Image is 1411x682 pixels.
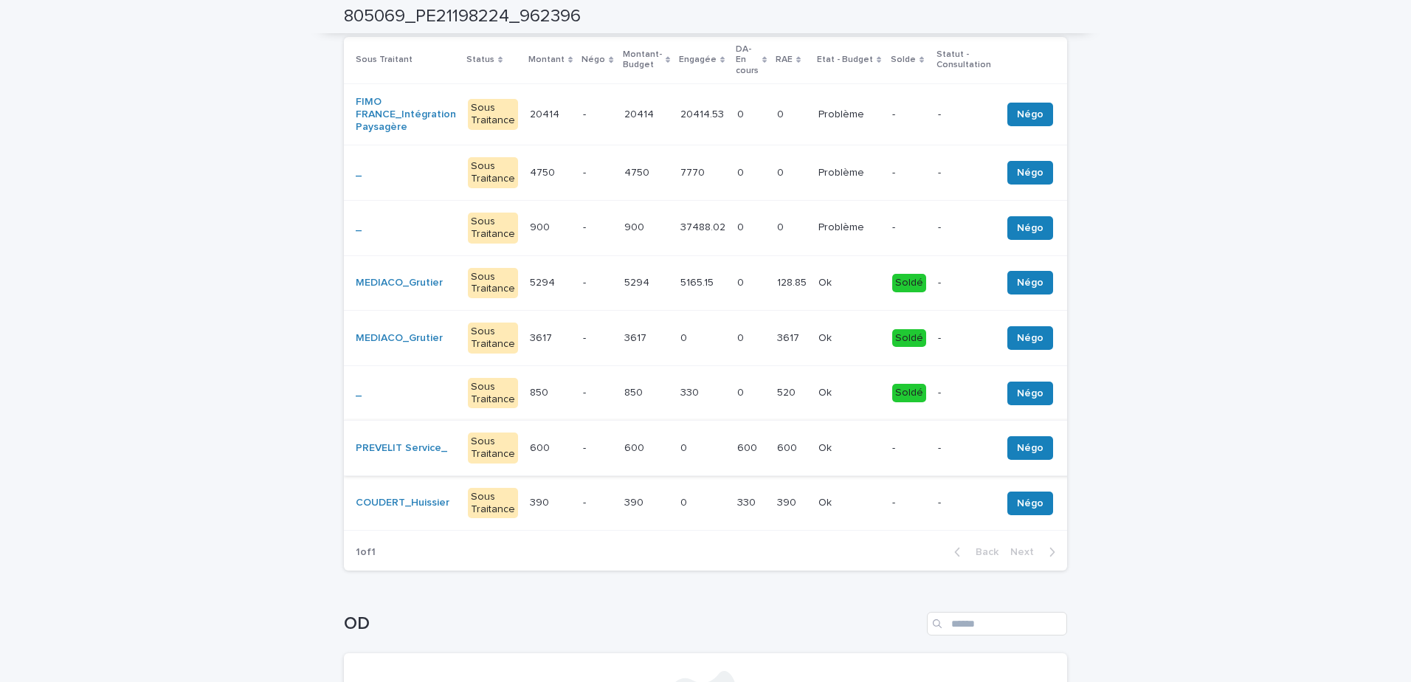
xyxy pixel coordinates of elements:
[737,164,747,179] p: 0
[892,384,926,402] div: Soldé
[777,384,798,399] p: 520
[1007,382,1053,405] button: Négo
[1017,441,1043,455] span: Négo
[583,167,612,179] p: -
[777,274,810,289] p: 128.85
[680,384,702,399] p: 330
[344,200,1077,255] tr: _ Sous Traitance900900 -900900 37488.0237488.02 00 00 ProblèmeProblème --Négo
[777,106,787,121] p: 0
[938,108,990,121] p: -
[1007,103,1053,126] button: Négo
[777,218,787,234] p: 0
[938,221,990,234] p: -
[938,167,990,179] p: -
[818,439,835,455] p: Ok
[468,488,518,519] div: Sous Traitance
[1007,216,1053,240] button: Négo
[624,439,647,455] p: 600
[1017,221,1043,235] span: Négo
[356,96,456,133] a: FIMO FRANCE_Intégration Paysagère
[344,421,1077,476] tr: PREVELIT Service_ Sous Traitance600600 -600600 00 600600 600600 OkOk --Négo
[468,323,518,354] div: Sous Traitance
[530,218,553,234] p: 900
[1017,107,1043,122] span: Négo
[942,545,1004,559] button: Back
[344,255,1077,311] tr: MEDIACO_Grutier Sous Traitance52945294 -52945294 5165.155165.15 00 128.85128.85 OkOk Soldé-Négo
[680,439,690,455] p: 0
[344,311,1077,366] tr: MEDIACO_Grutier Sous Traitance36173617 -36173617 00 00 36173617 OkOk Soldé-Négo
[468,213,518,244] div: Sous Traitance
[623,46,662,74] p: Montant-Budget
[1017,331,1043,345] span: Négo
[927,612,1067,635] input: Search
[344,6,581,27] h2: 805069_PE21198224_962396
[624,329,649,345] p: 3617
[344,475,1077,531] tr: COUDERT_Huissier Sous Traitance390390 -390390 00 330330 390390 OkOk --Négo
[817,52,873,68] p: Etat - Budget
[737,218,747,234] p: 0
[356,167,362,179] a: _
[1017,275,1043,290] span: Négo
[777,439,800,455] p: 600
[818,218,867,234] p: Problème
[967,547,998,557] span: Back
[1007,271,1053,294] button: Négo
[624,384,646,399] p: 850
[818,384,835,399] p: Ok
[1004,545,1067,559] button: Next
[624,218,647,234] p: 900
[1007,161,1053,185] button: Négo
[679,52,717,68] p: Engagée
[1017,165,1043,180] span: Négo
[583,497,612,509] p: -
[1007,492,1053,515] button: Négo
[737,439,760,455] p: 600
[777,329,802,345] p: 3617
[468,157,518,188] div: Sous Traitance
[892,329,926,348] div: Soldé
[1017,496,1043,511] span: Négo
[530,329,555,345] p: 3617
[936,46,991,74] p: Statut - Consultation
[624,164,652,179] p: 4750
[680,164,708,179] p: 7770
[737,329,747,345] p: 0
[737,384,747,399] p: 0
[624,494,646,509] p: 390
[624,106,657,121] p: 20414
[356,442,447,455] a: PREVELIT Service_
[356,387,362,399] a: _
[892,497,926,509] p: -
[530,439,553,455] p: 600
[737,274,747,289] p: 0
[777,494,799,509] p: 390
[892,167,926,179] p: -
[530,494,552,509] p: 390
[583,108,612,121] p: -
[583,387,612,399] p: -
[530,164,558,179] p: 4750
[528,52,565,68] p: Montant
[583,442,612,455] p: -
[344,613,921,635] h1: OD
[583,277,612,289] p: -
[583,221,612,234] p: -
[1007,326,1053,350] button: Négo
[892,442,926,455] p: -
[1017,386,1043,401] span: Négo
[356,497,449,509] a: COUDERT_Huissier
[818,494,835,509] p: Ok
[737,106,747,121] p: 0
[344,83,1077,145] tr: FIMO FRANCE_Intégration Paysagère Sous Traitance2041420414 -2041420414 20414.5320414.53 00 00 Pro...
[356,332,443,345] a: MEDIACO_Grutier
[344,365,1077,421] tr: _ Sous Traitance850850 -850850 330330 00 520520 OkOk Soldé-Négo
[818,164,867,179] p: Problème
[938,332,990,345] p: -
[530,274,558,289] p: 5294
[583,332,612,345] p: -
[818,106,867,121] p: Problème
[468,99,518,130] div: Sous Traitance
[356,52,413,68] p: Sous Traitant
[938,442,990,455] p: -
